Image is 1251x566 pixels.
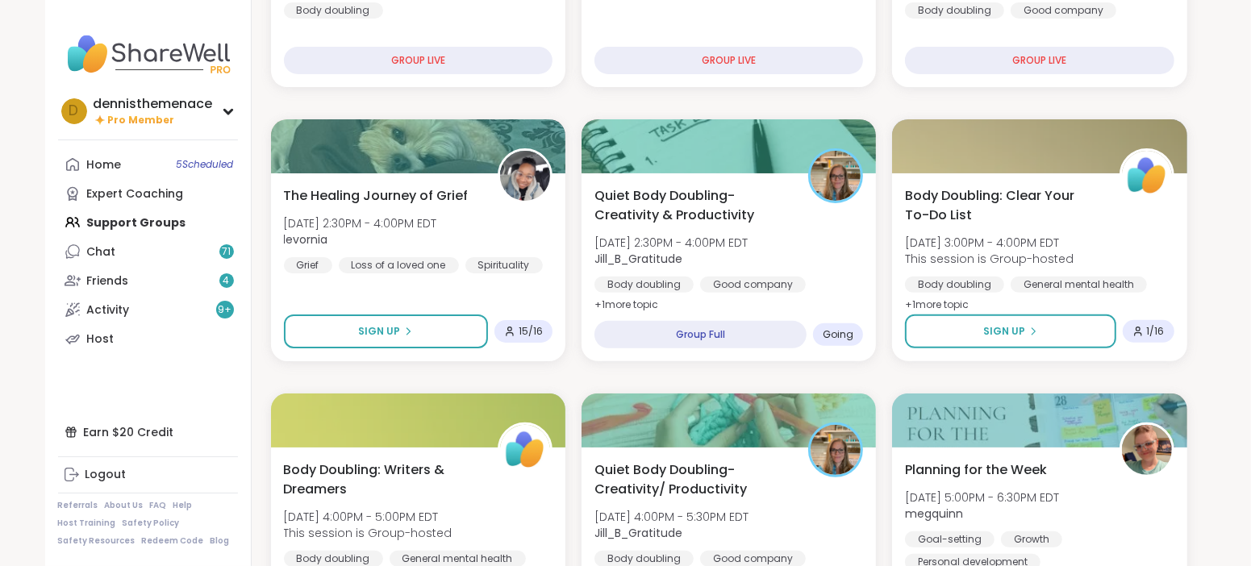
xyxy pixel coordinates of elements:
[500,151,550,201] img: levornia
[594,47,863,74] div: GROUP LIVE
[108,114,175,127] span: Pro Member
[594,251,682,267] b: Jill_B_Gratitude
[284,525,452,541] span: This session is Group-hosted
[123,518,180,529] a: Safety Policy
[284,186,469,206] span: The Healing Journey of Grief
[87,244,116,260] div: Chat
[150,500,167,511] a: FAQ
[94,95,213,113] div: dennisthemenace
[58,460,238,489] a: Logout
[284,2,383,19] div: Body doubling
[211,535,230,547] a: Blog
[594,525,682,541] b: Jill_B_Gratitude
[58,295,238,324] a: Activity9+
[58,266,238,295] a: Friends4
[519,325,543,338] span: 15 / 16
[594,321,807,348] div: Group Full
[594,277,694,293] div: Body doubling
[284,215,437,231] span: [DATE] 2:30PM - 4:00PM EDT
[284,460,480,499] span: Body Doubling: Writers & Dreamers
[811,151,861,201] img: Jill_B_Gratitude
[142,535,204,547] a: Redeem Code
[87,331,115,348] div: Host
[465,257,543,273] div: Spirituality
[284,314,488,348] button: Sign Up
[222,245,231,259] span: 71
[594,186,790,225] span: Quiet Body Doubling- Creativity & Productivity
[594,509,749,525] span: [DATE] 4:00PM - 5:30PM EDT
[58,324,238,353] a: Host
[87,302,130,318] div: Activity
[223,274,230,288] span: 4
[58,518,116,529] a: Host Training
[58,179,238,208] a: Expert Coaching
[58,150,238,179] a: Home5Scheduled
[87,273,129,289] div: Friends
[358,324,400,339] span: Sign Up
[700,277,806,293] div: Good company
[87,157,122,173] div: Home
[58,26,238,82] img: ShareWell Nav Logo
[58,500,98,511] a: Referrals
[69,101,79,122] span: d
[811,425,861,475] img: Jill_B_Gratitude
[177,158,234,171] span: 5 Scheduled
[284,509,452,525] span: [DATE] 4:00PM - 5:00PM EDT
[284,257,332,273] div: Grief
[339,257,459,273] div: Loss of a loved one
[58,535,136,547] a: Safety Resources
[284,47,553,74] div: GROUP LIVE
[58,237,238,266] a: Chat71
[594,235,748,251] span: [DATE] 2:30PM - 4:00PM EDT
[173,500,193,511] a: Help
[284,231,328,248] b: levornia
[87,186,184,202] div: Expert Coaching
[85,467,127,483] div: Logout
[58,418,238,447] div: Earn $20 Credit
[105,500,144,511] a: About Us
[218,303,231,317] span: 9 +
[594,460,790,499] span: Quiet Body Doubling- Creativity/ Productivity
[500,425,550,475] img: ShareWell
